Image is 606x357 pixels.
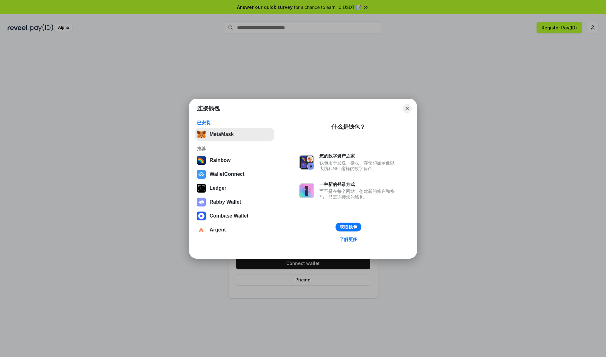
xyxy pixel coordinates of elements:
[197,198,206,206] img: svg+xml,%3Csvg%20xmlns%3D%22http%3A%2F%2Fwww.w3.org%2F2000%2Fsvg%22%20fill%3D%22none%22%20viewBox...
[197,184,206,193] img: svg+xml,%3Csvg%20xmlns%3D%22http%3A%2F%2Fwww.w3.org%2F2000%2Fsvg%22%20width%3D%2228%22%20height%3...
[195,210,274,222] button: Coinbase Wallet
[197,170,206,179] img: svg+xml,%3Csvg%20width%3D%2228%22%20height%3D%2228%22%20viewBox%3D%220%200%2028%2028%22%20fill%3D...
[210,132,234,137] div: MetaMask
[403,104,412,113] button: Close
[210,157,231,163] div: Rainbow
[299,183,314,198] img: svg+xml,%3Csvg%20xmlns%3D%22http%3A%2F%2Fwww.w3.org%2F2000%2Fsvg%22%20fill%3D%22none%22%20viewBox...
[195,128,274,141] button: MetaMask
[319,188,398,200] div: 而不是在每个网站上创建新的账户和密码，只需连接您的钱包。
[197,105,220,112] h1: 连接钱包
[210,171,245,177] div: WalletConnect
[331,123,365,131] div: 什么是钱包？
[197,146,272,151] div: 推荐
[197,225,206,234] img: svg+xml,%3Csvg%20width%3D%2228%22%20height%3D%2228%22%20viewBox%3D%220%200%2028%2028%22%20fill%3D...
[195,224,274,236] button: Argent
[340,237,357,242] div: 了解更多
[336,235,361,243] a: 了解更多
[340,224,357,230] div: 获取钱包
[195,154,274,167] button: Rainbow
[319,153,398,159] div: 您的数字资产之家
[195,196,274,208] button: Rabby Wallet
[336,223,361,231] button: 获取钱包
[299,155,314,170] img: svg+xml,%3Csvg%20xmlns%3D%22http%3A%2F%2Fwww.w3.org%2F2000%2Fsvg%22%20fill%3D%22none%22%20viewBox...
[197,120,272,126] div: 已安装
[210,185,226,191] div: Ledger
[197,156,206,165] img: svg+xml,%3Csvg%20width%3D%22120%22%20height%3D%22120%22%20viewBox%3D%220%200%20120%20120%22%20fil...
[319,160,398,171] div: 钱包用于发送、接收、存储和显示像以太坊和NFT这样的数字资产。
[210,213,248,219] div: Coinbase Wallet
[210,199,241,205] div: Rabby Wallet
[197,130,206,139] img: svg+xml,%3Csvg%20fill%3D%22none%22%20height%3D%2233%22%20viewBox%3D%220%200%2035%2033%22%20width%...
[319,182,398,187] div: 一种新的登录方式
[195,182,274,194] button: Ledger
[210,227,226,233] div: Argent
[195,168,274,181] button: WalletConnect
[197,212,206,220] img: svg+xml,%3Csvg%20width%3D%2228%22%20height%3D%2228%22%20viewBox%3D%220%200%2028%2028%22%20fill%3D...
